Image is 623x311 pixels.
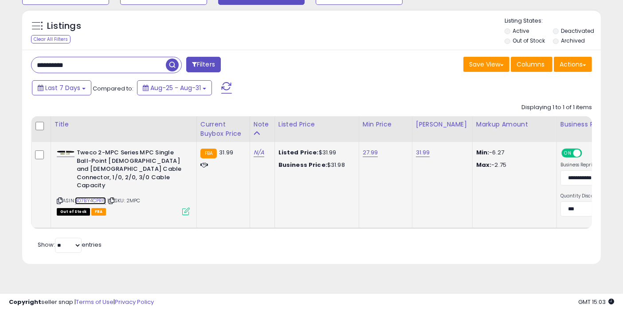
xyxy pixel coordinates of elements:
[521,103,592,112] div: Displaying 1 to 1 of 1 items
[115,298,154,306] a: Privacy Policy
[476,148,490,157] strong: Min:
[416,148,430,157] a: 31.99
[219,148,233,157] span: 31.99
[578,298,614,306] span: 2025-09-8 15:03 GMT
[9,298,41,306] strong: Copyright
[513,27,529,35] label: Active
[186,57,221,72] button: Filters
[200,120,246,138] div: Current Buybox Price
[476,149,550,157] p: -6.27
[554,57,592,72] button: Actions
[107,197,141,204] span: | SKU: 2MPC
[57,150,74,155] img: 31OcvPRxdpL._SL40_.jpg
[38,240,102,249] span: Show: entries
[513,37,545,44] label: Out of Stock
[254,148,264,157] a: N/A
[278,161,352,169] div: $31.98
[254,120,271,129] div: Note
[561,37,585,44] label: Archived
[562,150,573,157] span: ON
[93,84,133,93] span: Compared to:
[57,149,190,214] div: ASIN:
[476,161,492,169] strong: Max:
[561,27,595,35] label: Deactivated
[278,149,352,157] div: $31.99
[45,83,80,92] span: Last 7 Days
[476,161,550,169] p: -2.75
[505,17,601,25] p: Listing States:
[278,148,319,157] b: Listed Price:
[75,197,106,205] a: B07BY4CPR6
[150,83,201,92] span: Aug-25 - Aug-31
[278,120,355,129] div: Listed Price
[76,298,114,306] a: Terms of Use
[200,149,217,158] small: FBA
[416,120,469,129] div: [PERSON_NAME]
[57,208,90,216] span: All listings that are currently out of stock and unavailable for purchase on Amazon
[476,120,553,129] div: Markup Amount
[32,80,91,95] button: Last 7 Days
[278,161,327,169] b: Business Price:
[517,60,545,69] span: Columns
[31,35,71,43] div: Clear All Filters
[581,150,595,157] span: OFF
[9,298,154,307] div: seller snap | |
[77,149,184,192] b: Tweco 2-MPC Series MPC Single Ball-Point [DEMOGRAPHIC_DATA] and [DEMOGRAPHIC_DATA] Cable Connecto...
[363,148,378,157] a: 27.99
[463,57,509,72] button: Save View
[91,208,106,216] span: FBA
[55,120,193,129] div: Title
[511,57,552,72] button: Columns
[47,20,81,32] h5: Listings
[363,120,408,129] div: Min Price
[137,80,212,95] button: Aug-25 - Aug-31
